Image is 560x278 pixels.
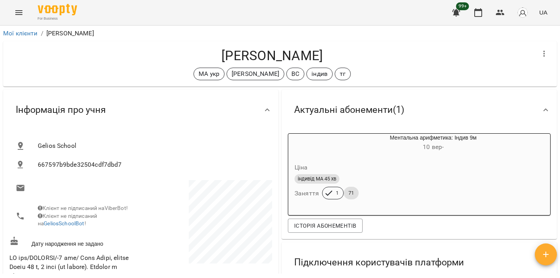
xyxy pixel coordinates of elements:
[295,188,319,199] h6: Заняття
[294,256,464,269] span: Підключення користувачів платформи
[326,134,540,153] div: Ментальна арифметика: Індив 9м
[335,68,351,80] div: тг
[9,48,535,64] h4: [PERSON_NAME]
[291,69,299,79] p: ВС
[344,190,359,197] span: 71
[38,16,77,21] span: For Business
[311,69,328,79] p: індив
[8,235,141,249] div: Дату народження не задано
[288,219,363,233] button: Історія абонементів
[193,68,225,80] div: МА укр
[517,7,528,18] img: avatar_s.png
[536,5,551,20] button: UA
[288,134,326,153] div: Ментальна арифметика: Індив 9м
[294,221,356,230] span: Історія абонементів
[295,175,339,182] span: індивід МА 45 хв
[46,29,94,38] p: [PERSON_NAME]
[38,205,128,211] span: Клієнт не підписаний на ViberBot!
[456,2,469,10] span: 99+
[3,29,38,37] a: Мої клієнти
[340,69,346,79] p: тг
[38,160,266,169] span: 667597b9bde32504cdf7dbd7
[282,90,557,130] div: Актуальні абонементи(1)
[295,162,308,173] h6: Ціна
[38,141,266,151] span: Gelios School
[331,190,343,197] span: 1
[227,68,284,80] div: [PERSON_NAME]
[38,213,97,227] span: Клієнт не підписаний на !
[44,220,84,226] a: GeliosSchoolBot
[288,134,540,209] button: Ментальна арифметика: Індив 9м10 вер- Цінаіндивід МА 45 хвЗаняття171
[3,29,557,38] nav: breadcrumb
[306,68,333,80] div: індив
[3,90,278,130] div: Інформація про учня
[41,29,43,38] li: /
[9,3,28,22] button: Menu
[16,104,106,116] span: Інформація про учня
[539,8,547,17] span: UA
[423,143,444,151] span: 10 вер -
[294,104,404,116] span: Актуальні абонементи ( 1 )
[38,4,77,15] img: Voopty Logo
[286,68,304,80] div: ВС
[199,69,219,79] p: МА укр
[232,69,279,79] p: [PERSON_NAME]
